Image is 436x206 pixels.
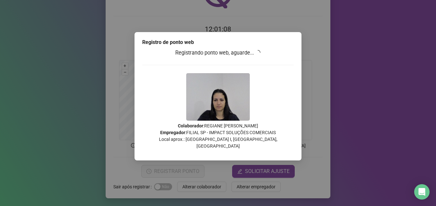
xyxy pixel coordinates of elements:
[142,49,294,57] h3: Registrando ponto web, aguarde...
[142,39,294,46] div: Registro de ponto web
[178,123,203,128] strong: Colaborador
[142,123,294,150] p: : REGIANE [PERSON_NAME] : FILIAL SP - IMPACT SOLUÇÕES COMERCIAIS Local aprox.: [GEOGRAPHIC_DATA] ...
[255,50,260,55] span: loading
[414,184,430,200] div: Open Intercom Messenger
[186,73,250,121] img: Z
[160,130,185,135] strong: Empregador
